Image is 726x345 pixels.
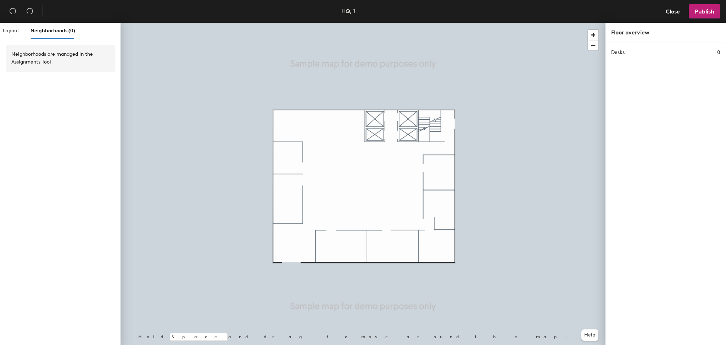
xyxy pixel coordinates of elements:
div: Neighborhoods are managed in the Assignments Tool [11,50,109,66]
span: Neighborhoods (0) [30,28,75,34]
span: Layout [3,28,19,34]
span: Close [666,8,680,15]
div: Floor overview [611,28,720,37]
h1: 0 [717,49,720,56]
button: Publish [689,4,720,18]
span: Publish [695,8,714,15]
div: HQ, 1 [341,7,355,16]
button: Close [660,4,686,18]
h1: Desks [611,49,625,56]
button: Help [581,329,598,341]
button: Undo (⌘ + Z) [6,4,20,18]
button: Redo (⌘ + ⇧ + Z) [23,4,37,18]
